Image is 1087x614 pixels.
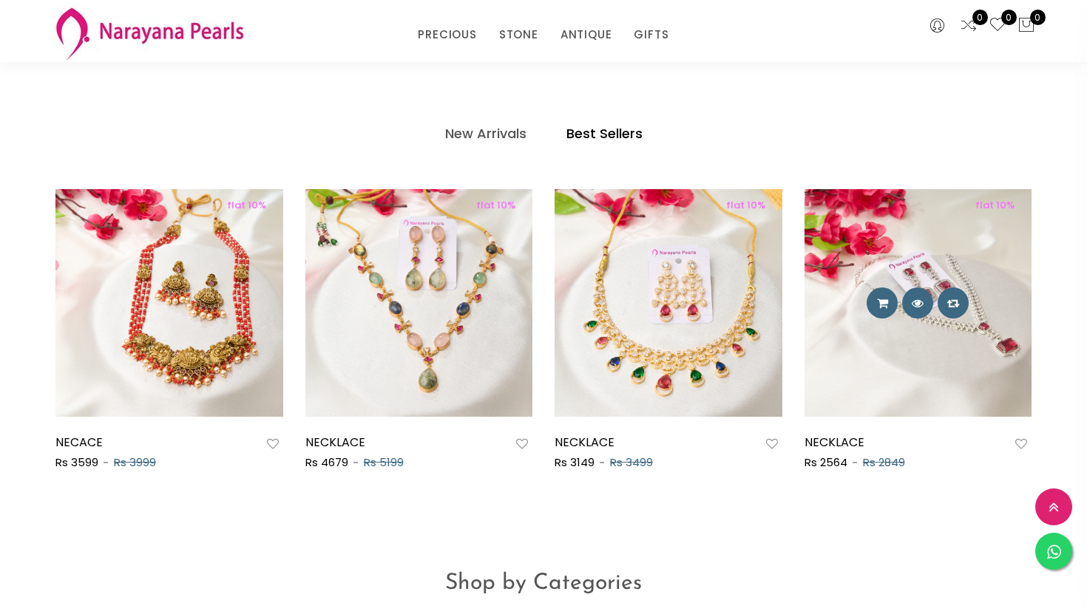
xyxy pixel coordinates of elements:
button: Add to wishlist [263,434,283,454]
span: Rs 5199 [364,454,404,470]
span: Rs 2564 [805,454,847,470]
h4: New Arrivals [445,125,526,143]
span: 0 [1001,10,1017,25]
button: Add to wishlist [762,434,782,454]
span: Rs 4679 [305,454,348,470]
a: NECACE [55,434,103,451]
button: Add to wishlist [512,434,532,454]
a: 0 [989,16,1006,35]
h4: Best Sellers [566,125,643,143]
button: Add to wishlist [1011,434,1032,454]
a: NECKLACE [555,434,614,451]
a: 0 [960,16,978,35]
span: 0 [1030,10,1046,25]
span: Rs 3999 [114,454,156,470]
button: 0 [1017,16,1035,35]
a: NECKLACE [305,434,365,451]
a: GIFTS [634,24,668,46]
span: Rs 2849 [863,454,905,470]
span: flat 10% [718,198,773,212]
span: Rs 3599 [55,454,98,470]
a: PRECIOUS [418,24,476,46]
a: STONE [499,24,538,46]
a: ANTIQUE [561,24,612,46]
button: Quick View [902,287,933,318]
span: 0 [972,10,988,25]
span: flat 10% [967,198,1023,212]
span: Rs 3499 [610,454,653,470]
a: NECKLACE [805,434,864,451]
span: flat 10% [219,198,274,212]
button: Add to compare [938,287,969,318]
span: flat 10% [468,198,524,212]
span: Rs 3149 [555,454,595,470]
